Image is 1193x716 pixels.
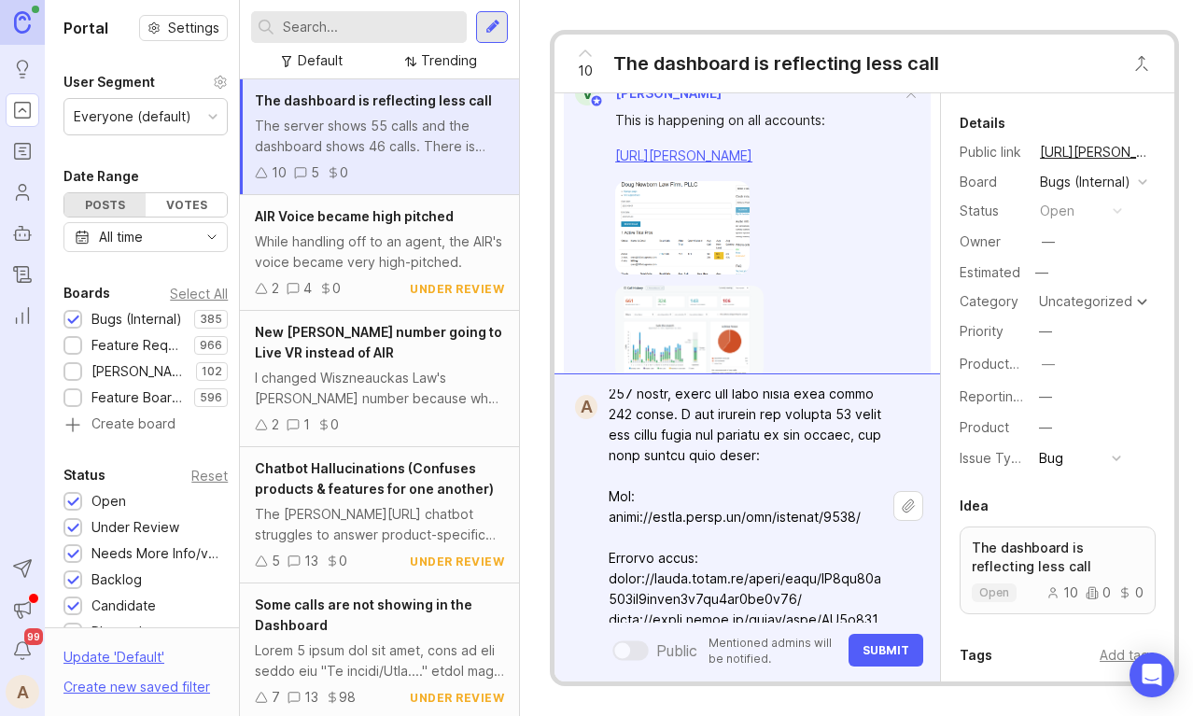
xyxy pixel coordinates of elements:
[202,364,222,379] p: 102
[304,687,318,708] div: 13
[14,11,31,33] img: Canny Home
[575,395,597,419] div: A
[6,675,39,709] button: A
[339,551,347,571] div: 0
[972,539,1144,576] p: The dashboard is reflecting less call
[200,312,222,327] p: 385
[303,414,310,435] div: 1
[91,335,185,356] div: Feature Requests (Internal)
[255,504,504,545] div: The [PERSON_NAME][URL] chatbot struggles to answer product-specific questions. It often confuses ...
[340,162,348,183] div: 0
[960,356,1059,372] label: ProductboardID
[63,282,110,304] div: Boards
[1040,172,1130,192] div: Bugs (Internal)
[255,232,504,273] div: While handling off to an agent, the AIR's voice became very high-pitched.
[24,628,43,645] span: 99
[960,142,1025,162] div: Public link
[960,266,1020,279] div: Estimated
[410,690,504,706] div: under review
[1086,586,1111,599] div: 0
[6,134,39,168] a: Roadmaps
[168,19,219,37] span: Settings
[191,470,228,481] div: Reset
[63,17,108,39] h1: Portal
[240,311,519,447] a: New [PERSON_NAME] number going to Live VR instead of AIRI changed Wiszneauckas Law's [PERSON_NAME...
[91,361,187,382] div: [PERSON_NAME] (Public)
[6,299,39,332] a: Reporting
[298,50,343,71] div: Default
[960,172,1025,192] div: Board
[410,554,504,569] div: under review
[91,491,126,512] div: Open
[849,634,923,667] button: Submit
[6,258,39,291] a: Changelog
[960,201,1025,221] div: Status
[255,116,504,157] div: The server shows 55 calls and the dashboard shows 46 calls. There is only one call [DATE] and the...
[330,414,339,435] div: 0
[255,324,502,360] span: New [PERSON_NAME] number going to Live VR instead of AIR
[960,323,1004,339] label: Priority
[283,17,459,37] input: Search...
[91,622,142,642] div: Planned
[91,543,218,564] div: Needs More Info/verif/repro
[564,81,722,105] a: V[PERSON_NAME]
[893,491,923,521] button: Upload file
[1036,352,1060,376] button: ProductboardID
[255,92,492,108] span: The dashboard is reflecting less call
[615,110,901,131] div: This is happening on all accounts:
[63,464,105,486] div: Status
[615,147,752,163] a: [URL][PERSON_NAME]
[99,227,143,247] div: All time
[1034,140,1156,164] a: [URL][PERSON_NAME]
[91,596,156,616] div: Candidate
[200,338,222,353] p: 966
[255,640,504,681] div: Lorem 5 ipsum dol sit amet, cons ad eli seddo eiu "Te incidi/Utla...." etdol mag Aliq enim adm Ve...
[960,112,1005,134] div: Details
[63,71,155,93] div: User Segment
[960,232,1025,252] div: Owner
[272,687,280,708] div: 7
[960,291,1025,312] div: Category
[575,81,599,105] div: V
[6,175,39,209] a: Users
[615,85,722,101] span: [PERSON_NAME]
[170,288,228,299] div: Select All
[6,217,39,250] a: Autopilot
[255,597,472,633] span: Some calls are not showing in the Dashboard
[1030,260,1054,285] div: —
[91,569,142,590] div: Backlog
[590,93,604,107] img: member badge
[1039,386,1052,407] div: —
[863,643,909,657] span: Submit
[6,634,39,667] button: Notifications
[255,460,494,497] span: Chatbot Hallucinations (Confuses products & features for one another)
[656,639,697,662] div: Public
[311,162,319,183] div: 5
[272,551,280,571] div: 5
[91,309,182,330] div: Bugs (Internal)
[960,419,1009,435] label: Product
[272,162,287,183] div: 10
[63,677,210,697] div: Create new saved filter
[1042,232,1055,252] div: —
[303,278,312,299] div: 4
[63,165,139,188] div: Date Range
[63,647,164,677] div: Update ' Default '
[960,450,1028,466] label: Issue Type
[979,585,1009,600] p: open
[272,414,279,435] div: 2
[74,106,191,127] div: Everyone (default)
[1100,645,1156,666] div: Add tags
[1042,354,1055,374] div: —
[960,526,1156,614] a: The dashboard is reflecting less callopen1000
[240,195,519,311] a: AIR Voice became high pitchedWhile handling off to an agent, the AIR's voice became very high-pit...
[332,278,341,299] div: 0
[6,552,39,585] button: Send to Autopilot
[6,593,39,626] button: Announcements
[146,193,227,217] div: Votes
[64,193,146,217] div: Posts
[613,50,939,77] div: The dashboard is reflecting less call
[6,52,39,86] a: Ideas
[1039,321,1052,342] div: —
[91,387,185,408] div: Feature Board Sandbox [DATE]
